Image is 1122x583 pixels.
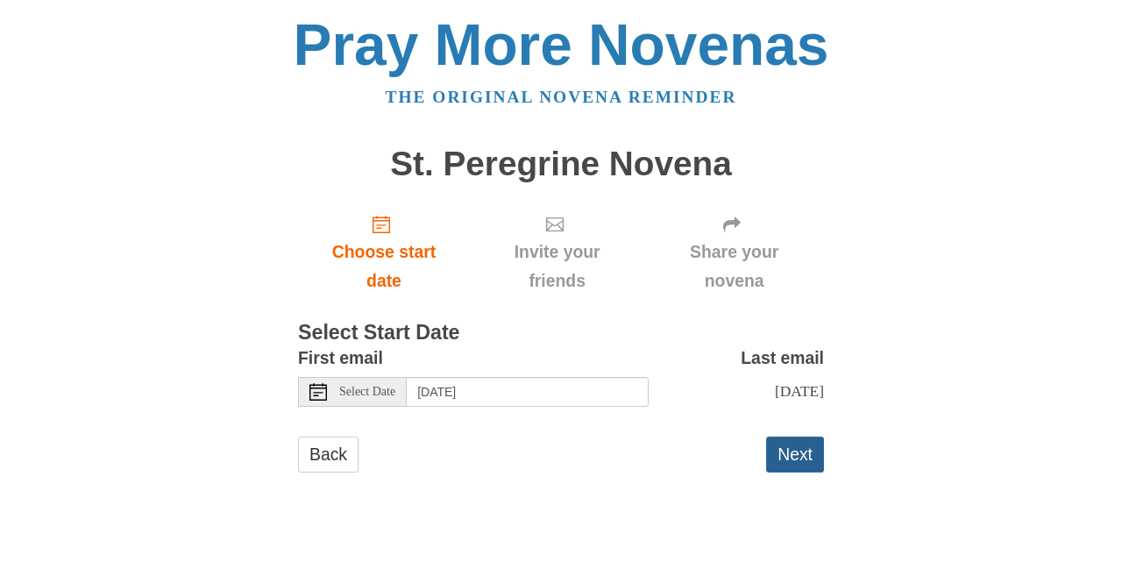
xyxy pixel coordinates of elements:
div: Click "Next" to confirm your start date first. [470,200,644,304]
span: Choose start date [316,238,452,295]
a: Pray More Novenas [294,12,829,77]
a: Choose start date [298,200,470,304]
label: First email [298,344,383,373]
input: Use the arrow keys to pick a date [407,377,649,407]
h1: St. Peregrine Novena [298,146,824,183]
a: The original novena reminder [386,88,737,106]
label: Last email [741,344,824,373]
span: Share your novena [662,238,806,295]
div: Click "Next" to confirm your start date first. [644,200,824,304]
span: Select Date [339,386,395,398]
a: Back [298,437,359,473]
span: Invite your friends [487,238,627,295]
button: Next [766,437,824,473]
h3: Select Start Date [298,322,824,345]
span: [DATE] [775,382,824,400]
